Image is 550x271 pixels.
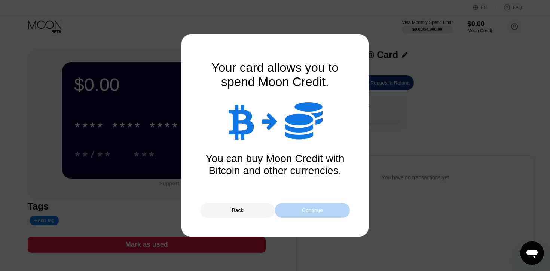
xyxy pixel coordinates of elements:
[285,100,323,141] div: 
[200,61,350,89] div: Your card allows you to spend Moon Credit.
[262,112,278,130] div: 
[275,203,350,218] div: Continue
[302,207,323,213] div: Continue
[520,241,544,265] iframe: Button to launch messaging window
[200,153,350,177] div: You can buy Moon Credit with Bitcoin and other currencies.
[232,207,243,213] div: Back
[227,102,254,140] div: 
[200,203,275,218] div: Back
